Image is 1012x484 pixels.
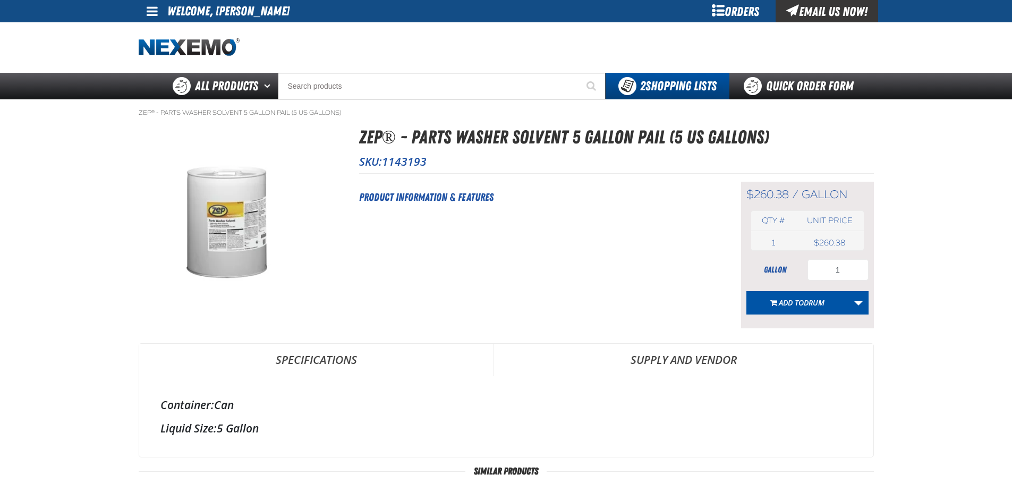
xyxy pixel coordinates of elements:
[160,397,214,412] label: Container:
[278,73,606,99] input: Search
[751,211,796,231] th: Qty #
[848,291,869,315] a: More Actions
[792,188,798,201] span: /
[640,79,717,94] span: Shopping Lists
[802,188,848,201] span: gallon
[494,344,873,376] a: Supply and Vendor
[139,38,240,57] img: Nexemo logo
[195,77,258,96] span: All Products
[139,123,340,324] img: Zep® - Parts Washer Solvent 5 gallon pail (5 US Gallons)
[796,211,863,231] th: Unit price
[772,238,775,248] span: 1
[139,344,494,376] a: Specifications
[359,123,874,151] h1: Zep® - Parts Washer Solvent 5 gallon pail (5 US Gallons)
[729,73,873,99] a: Quick Order Form
[779,298,824,308] span: Add to
[260,73,278,99] button: Open All Products pages
[579,73,606,99] button: Start Searching
[804,298,824,308] span: Drum
[160,397,852,412] div: Can
[139,108,874,117] nav: Breadcrumbs
[139,38,240,57] a: Home
[796,235,863,250] td: $260.38
[465,466,547,477] span: Similar Products
[746,291,849,315] button: Add toDrum
[139,108,341,117] a: Zep® - Parts Washer Solvent 5 gallon pail (5 US Gallons)
[746,188,789,201] span: $260.38
[807,259,869,281] input: Product Quantity
[160,421,852,436] div: 5 Gallon
[640,79,645,94] strong: 2
[606,73,729,99] button: You have 2 Shopping Lists. Open to view details
[359,154,874,169] p: SKU:
[382,154,427,169] span: 1143193
[160,421,217,436] label: Liquid Size:
[359,189,715,205] h2: Product Information & Features
[746,264,805,276] div: gallon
